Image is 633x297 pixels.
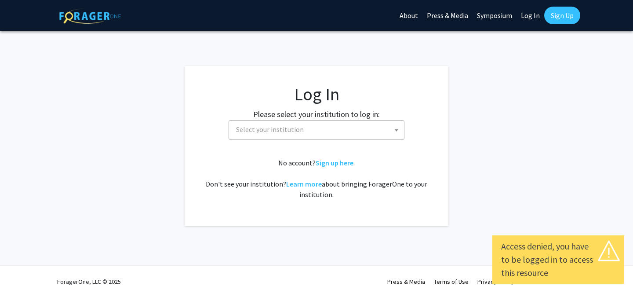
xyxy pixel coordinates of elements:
[229,120,404,140] span: Select your institution
[501,240,615,279] div: Access denied, you have to be logged in to access this resource
[286,180,322,188] a: Learn more about bringing ForagerOne to your institution
[57,266,121,297] div: ForagerOne, LLC © 2025
[253,108,380,120] label: Please select your institution to log in:
[387,278,425,286] a: Press & Media
[544,7,580,24] a: Sign Up
[202,158,431,200] div: No account? . Don't see your institution? about bringing ForagerOne to your institution.
[233,121,404,139] span: Select your institution
[477,278,514,286] a: Privacy Policy
[202,84,431,105] h1: Log In
[434,278,469,286] a: Terms of Use
[316,158,353,167] a: Sign up here
[59,8,121,24] img: ForagerOne Logo
[236,125,304,134] span: Select your institution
